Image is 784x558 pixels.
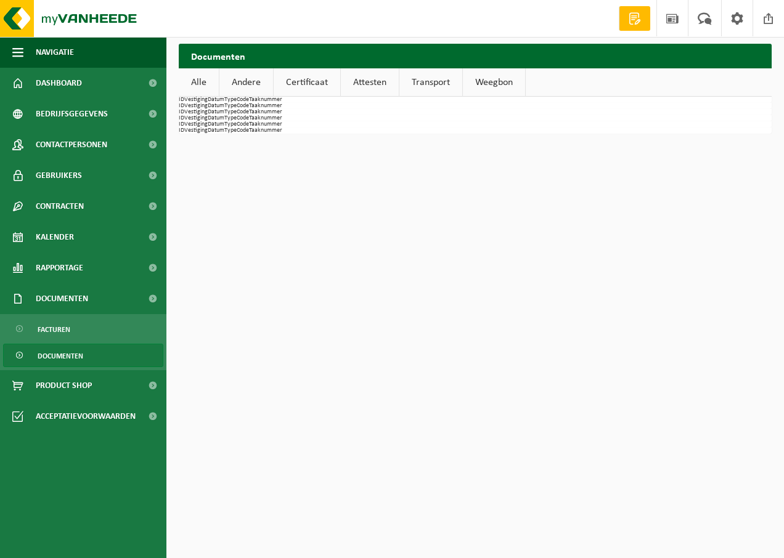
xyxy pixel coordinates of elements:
span: Navigatie [36,37,74,68]
span: Dashboard [36,68,82,99]
th: Datum [208,103,224,109]
th: Code [237,109,249,115]
th: Vestiging [184,103,208,109]
th: Vestiging [184,109,208,115]
th: Code [237,121,249,127]
th: Code [237,103,249,109]
th: Taaknummer [249,121,282,127]
a: Attesten [341,68,399,97]
th: Type [224,97,237,103]
h2: Documenten [179,44,772,68]
span: Documenten [36,283,88,314]
th: Type [224,109,237,115]
th: ID [179,127,184,134]
span: Kalender [36,222,74,253]
th: Taaknummer [249,103,282,109]
th: Vestiging [184,127,208,134]
th: Code [237,97,249,103]
span: Rapportage [36,253,83,283]
th: Vestiging [184,121,208,127]
a: Alle [179,68,219,97]
th: Taaknummer [249,109,282,115]
a: Weegbon [463,68,525,97]
th: Code [237,115,249,121]
span: Bedrijfsgegevens [36,99,108,129]
th: ID [179,109,184,115]
th: Type [224,103,237,109]
th: Type [224,127,237,134]
th: Datum [208,127,224,134]
th: Type [224,115,237,121]
span: Product Shop [36,370,92,401]
span: Documenten [38,344,83,368]
th: ID [179,115,184,121]
th: Type [224,121,237,127]
th: ID [179,97,184,103]
a: Transport [399,68,462,97]
th: Code [237,127,249,134]
th: ID [179,103,184,109]
th: Taaknummer [249,115,282,121]
a: Documenten [3,344,163,367]
span: Contactpersonen [36,129,107,160]
th: Vestiging [184,115,208,121]
a: Andere [219,68,273,97]
th: Taaknummer [249,97,282,103]
th: Datum [208,97,224,103]
span: Acceptatievoorwaarden [36,401,136,432]
th: Datum [208,115,224,121]
th: Taaknummer [249,127,282,134]
th: ID [179,121,184,127]
th: Vestiging [184,97,208,103]
span: Contracten [36,191,84,222]
th: Datum [208,121,224,127]
a: Facturen [3,317,163,341]
a: Certificaat [274,68,340,97]
span: Gebruikers [36,160,82,191]
th: Datum [208,109,224,115]
span: Facturen [38,318,70,341]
